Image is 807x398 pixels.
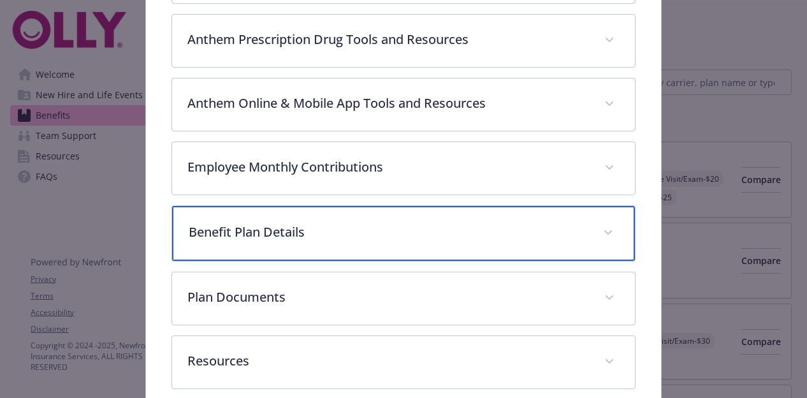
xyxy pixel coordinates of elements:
p: Employee Monthly Contributions [187,158,589,177]
div: Resources [172,336,635,388]
p: Anthem Online & Mobile App Tools and Resources [187,94,589,113]
div: Benefit Plan Details [172,206,635,261]
p: Anthem Prescription Drug Tools and Resources [187,30,589,49]
div: Employee Monthly Contributions [172,142,635,195]
div: Plan Documents [172,272,635,325]
div: Anthem Prescription Drug Tools and Resources [172,15,635,67]
div: Anthem Online & Mobile App Tools and Resources [172,78,635,131]
p: Plan Documents [187,288,589,307]
p: Benefit Plan Details [189,223,588,242]
p: Resources [187,351,589,371]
